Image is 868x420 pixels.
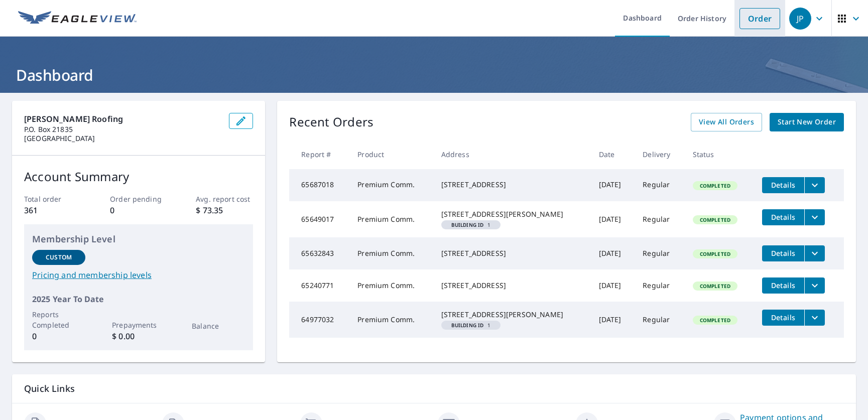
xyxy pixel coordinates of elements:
[32,232,245,246] p: Membership Level
[24,113,221,125] p: [PERSON_NAME] Roofing
[778,116,836,128] span: Start New Order
[445,323,497,328] span: 1
[24,125,221,134] p: P.O. Box 21835
[112,330,165,342] p: $ 0.00
[24,134,221,143] p: [GEOGRAPHIC_DATA]
[635,237,684,269] td: Regular
[699,116,754,128] span: View All Orders
[762,277,804,294] button: detailsBtn-65240771
[762,310,804,326] button: detailsBtn-64977032
[768,313,798,322] span: Details
[110,204,167,216] p: 0
[768,180,798,190] span: Details
[635,201,684,237] td: Regular
[804,310,825,326] button: filesDropdownBtn-64977032
[289,237,349,269] td: 65632843
[591,139,635,169] th: Date
[289,302,349,338] td: 64977032
[441,281,583,291] div: [STREET_ADDRESS]
[289,139,349,169] th: Report #
[289,169,349,201] td: 65687018
[804,277,825,294] button: filesDropdownBtn-65240771
[451,323,484,328] em: Building ID
[349,201,433,237] td: Premium Comm.
[694,283,736,290] span: Completed
[441,209,583,219] div: [STREET_ADDRESS][PERSON_NAME]
[32,269,245,281] a: Pricing and membership levels
[349,169,433,201] td: Premium Comm.
[289,269,349,302] td: 65240771
[762,245,804,261] button: detailsBtn-65632843
[24,382,844,395] p: Quick Links
[804,209,825,225] button: filesDropdownBtn-65649017
[591,169,635,201] td: [DATE]
[762,209,804,225] button: detailsBtn-65649017
[691,113,762,131] a: View All Orders
[32,309,85,330] p: Reports Completed
[433,139,591,169] th: Address
[451,222,484,227] em: Building ID
[694,317,736,324] span: Completed
[32,293,245,305] p: 2025 Year To Date
[196,204,253,216] p: $ 73.35
[349,237,433,269] td: Premium Comm.
[349,302,433,338] td: Premium Comm.
[635,169,684,201] td: Regular
[196,194,253,204] p: Avg. report cost
[739,8,780,29] a: Order
[192,321,245,331] p: Balance
[591,302,635,338] td: [DATE]
[289,113,374,131] p: Recent Orders
[635,302,684,338] td: Regular
[694,250,736,257] span: Completed
[635,269,684,302] td: Regular
[804,245,825,261] button: filesDropdownBtn-65632843
[441,180,583,190] div: [STREET_ADDRESS]
[591,237,635,269] td: [DATE]
[768,212,798,222] span: Details
[18,11,137,26] img: EV Logo
[289,201,349,237] td: 65649017
[349,139,433,169] th: Product
[24,194,81,204] p: Total order
[804,177,825,193] button: filesDropdownBtn-65687018
[762,177,804,193] button: detailsBtn-65687018
[12,65,856,85] h1: Dashboard
[24,168,253,186] p: Account Summary
[694,216,736,223] span: Completed
[768,248,798,258] span: Details
[445,222,497,227] span: 1
[441,248,583,258] div: [STREET_ADDRESS]
[441,310,583,320] div: [STREET_ADDRESS][PERSON_NAME]
[46,253,72,262] p: Custom
[694,182,736,189] span: Completed
[591,269,635,302] td: [DATE]
[24,204,81,216] p: 361
[789,8,811,30] div: JP
[768,281,798,290] span: Details
[770,113,844,131] a: Start New Order
[591,201,635,237] td: [DATE]
[110,194,167,204] p: Order pending
[112,320,165,330] p: Prepayments
[685,139,754,169] th: Status
[635,139,684,169] th: Delivery
[349,269,433,302] td: Premium Comm.
[32,330,85,342] p: 0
